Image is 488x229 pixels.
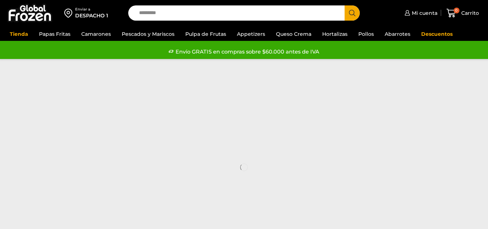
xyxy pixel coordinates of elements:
[64,7,75,19] img: address-field-icon.svg
[345,5,360,21] button: Search button
[75,12,108,19] div: DESPACHO 1
[75,7,108,12] div: Enviar a
[182,27,230,41] a: Pulpa de Frutas
[403,6,437,20] a: Mi cuenta
[445,5,481,22] a: 0 Carrito
[459,9,479,17] span: Carrito
[355,27,377,41] a: Pollos
[454,8,459,13] span: 0
[381,27,414,41] a: Abarrotes
[418,27,456,41] a: Descuentos
[35,27,74,41] a: Papas Fritas
[410,9,437,17] span: Mi cuenta
[233,27,269,41] a: Appetizers
[6,27,32,41] a: Tienda
[272,27,315,41] a: Queso Crema
[319,27,351,41] a: Hortalizas
[118,27,178,41] a: Pescados y Mariscos
[78,27,115,41] a: Camarones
